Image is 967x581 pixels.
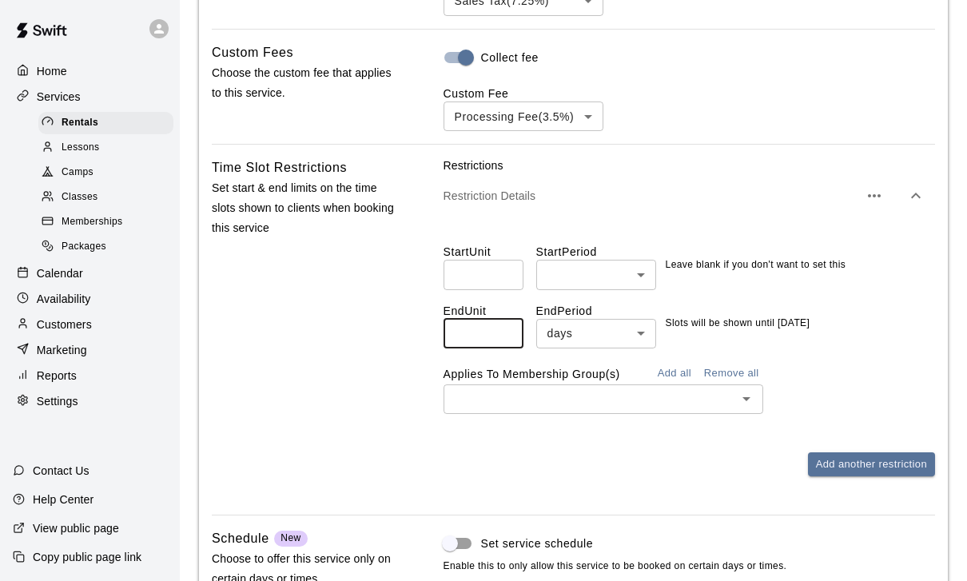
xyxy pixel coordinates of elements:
[444,157,935,173] p: Restrictions
[281,532,300,543] span: New
[62,115,98,131] span: Rentals
[33,463,90,479] p: Contact Us
[481,50,539,66] span: Collect fee
[444,559,935,575] span: Enable this to only allow this service to be booked on certain days or times.
[13,261,167,285] a: Calendar
[38,211,173,233] div: Memberships
[62,165,94,181] span: Camps
[38,161,173,184] div: Camps
[37,89,81,105] p: Services
[37,368,77,384] p: Reports
[666,257,846,273] p: Leave blank if you don't want to set this
[38,112,173,134] div: Rentals
[13,85,167,109] a: Services
[38,235,180,260] a: Packages
[38,236,173,258] div: Packages
[13,389,167,413] a: Settings
[62,140,100,156] span: Lessons
[212,157,347,178] h6: Time Slot Restrictions
[444,101,603,131] div: Processing Fee ( 3.5% )
[33,549,141,565] p: Copy public page link
[444,87,509,100] label: Custom Fee
[33,491,94,507] p: Help Center
[62,189,97,205] span: Classes
[444,173,935,218] div: Restriction Details
[212,63,400,103] p: Choose the custom fee that applies to this service.
[444,368,620,380] label: Applies To Membership Group(s)
[38,186,173,209] div: Classes
[37,63,67,79] p: Home
[481,535,593,552] span: Set service schedule
[37,342,87,358] p: Marketing
[536,319,656,348] div: days
[13,59,167,83] a: Home
[13,338,167,362] a: Marketing
[212,178,400,239] p: Set start & end limits on the time slots shown to clients when booking this service
[62,239,106,255] span: Packages
[735,388,758,410] button: Open
[212,528,269,549] h6: Schedule
[666,316,810,332] p: Slots will be shown until [DATE]
[62,214,122,230] span: Memberships
[444,303,536,319] label: End Unit
[536,303,656,319] label: End Period
[444,188,858,204] p: Restriction Details
[38,135,180,160] a: Lessons
[13,364,167,388] a: Reports
[38,137,173,159] div: Lessons
[38,210,180,235] a: Memberships
[38,161,180,185] a: Camps
[444,244,536,260] label: Start Unit
[38,185,180,210] a: Classes
[13,312,167,336] a: Customers
[33,520,119,536] p: View public page
[37,265,83,281] p: Calendar
[212,42,293,63] h6: Custom Fees
[700,361,763,386] button: Remove all
[536,244,656,260] label: Start Period
[37,393,78,409] p: Settings
[808,452,935,477] button: Add another restriction
[37,316,92,332] p: Customers
[37,291,91,307] p: Availability
[38,110,180,135] a: Rentals
[649,361,700,386] button: Add all
[13,287,167,311] a: Availability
